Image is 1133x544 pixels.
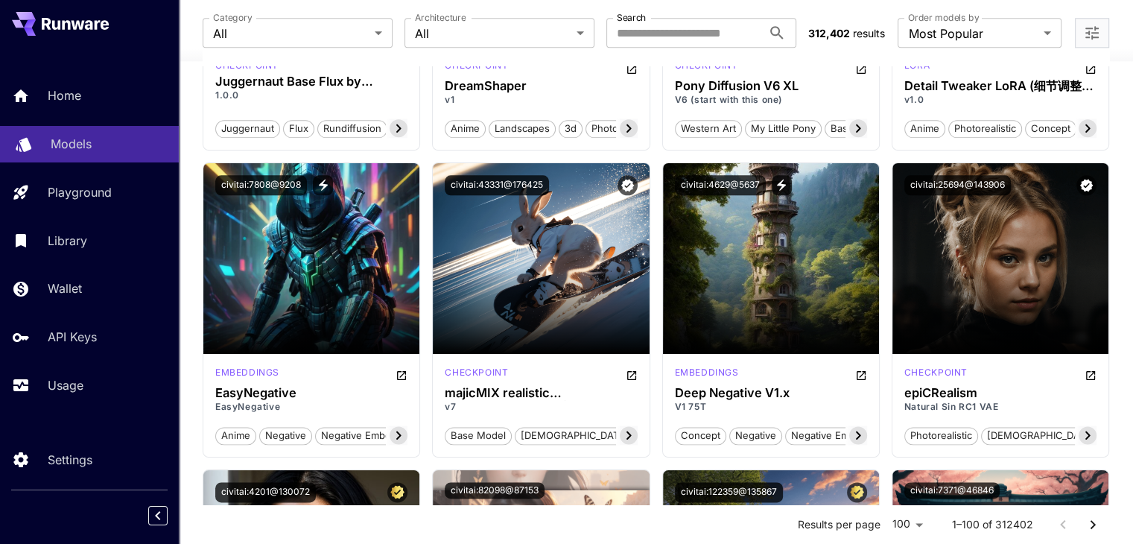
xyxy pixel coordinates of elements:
[283,118,314,138] button: flux
[675,386,867,400] h3: Deep Negative V1.x
[445,93,637,107] p: v1
[904,426,978,445] button: photorealistic
[215,175,307,195] button: civitai:7808@9208
[559,121,582,136] span: 3d
[586,121,658,136] span: photorealistic
[676,428,726,443] span: concept
[387,482,407,502] button: Certified Model – Vetted for best performance and includes a commercial license.
[675,426,726,445] button: concept
[515,428,634,443] span: [DEMOGRAPHIC_DATA]
[48,328,97,346] p: API Keys
[215,482,316,502] button: civitai:4201@130072
[216,121,279,136] span: juggernaut
[904,366,968,384] div: SD 1.5
[904,175,1011,195] button: civitai:25694@143906
[626,59,638,77] button: Open in CivitAI
[675,366,739,379] p: embeddings
[317,118,387,138] button: rundiffusion
[585,118,659,138] button: photorealistic
[213,25,369,42] span: All
[675,175,766,195] button: civitai:4629@5637
[48,376,83,394] p: Usage
[445,118,486,138] button: anime
[445,428,511,443] span: base model
[51,135,92,153] p: Models
[904,79,1096,93] h3: Detail Tweaker LoRA (细节调整LoRA)
[48,183,112,201] p: Playground
[445,426,512,445] button: base model
[675,118,742,138] button: western art
[626,366,638,384] button: Open in CivitAI
[730,428,781,443] span: negative
[1026,121,1076,136] span: concept
[445,386,637,400] div: majicMIX realistic 麦橘写实
[260,428,311,443] span: negative
[489,118,556,138] button: landscapes
[316,428,422,443] span: negative embedding
[952,517,1033,532] p: 1–100 of 312402
[445,121,485,136] span: anime
[675,79,867,93] h3: Pony Diffusion V6 XL
[216,428,256,443] span: anime
[559,118,583,138] button: 3d
[908,25,1038,42] span: Most Popular
[148,506,168,525] button: Collapse sidebar
[675,93,867,107] p: V6 (start with this one)
[949,121,1021,136] span: photorealistic
[1078,510,1108,540] button: Go to next page
[908,11,979,24] label: Order models by
[618,175,638,195] button: Verified working
[675,366,739,384] div: SD 1.5
[1083,24,1101,42] button: Open more filters
[48,232,87,250] p: Library
[215,400,407,414] p: EasyNegative
[284,121,314,136] span: flux
[785,426,893,445] button: negative embedding
[48,86,81,104] p: Home
[445,59,508,77] div: SD 1.5
[215,366,279,379] p: embeddings
[48,451,92,469] p: Settings
[745,118,822,138] button: my little pony
[904,400,1096,414] p: Natural Sin RC1 VAE
[617,11,646,24] label: Search
[1076,175,1096,195] button: Verified working
[489,121,555,136] span: landscapes
[746,121,821,136] span: my little pony
[904,366,968,379] p: checkpoint
[48,279,82,297] p: Wallet
[445,400,637,414] p: v7
[825,118,892,138] button: base model
[675,59,738,77] div: Pony
[904,482,1000,499] button: civitai:7371@46846
[808,27,850,39] span: 312,402
[445,366,508,379] p: checkpoint
[904,59,930,77] div: SD 1.5
[675,482,783,502] button: civitai:122359@135867
[1085,366,1096,384] button: Open in CivitAI
[853,27,885,39] span: results
[904,386,1096,400] h3: epiCRealism
[315,426,423,445] button: negative embedding
[215,75,407,89] h3: Juggernaut Base Flux by RunDiffusion
[445,386,637,400] h3: majicMIX realistic [PERSON_NAME]写实
[215,386,407,400] div: EasyNegative
[905,428,977,443] span: photorealistic
[445,79,637,93] h3: DreamShaper
[886,513,928,535] div: 100
[825,121,891,136] span: base model
[318,121,387,136] span: rundiffusion
[855,366,867,384] button: Open in CivitAI
[445,366,508,384] div: SD 1.5
[847,482,867,502] button: Certified Model – Vetted for best performance and includes a commercial license.
[772,175,792,195] button: View trigger words
[515,426,635,445] button: [DEMOGRAPHIC_DATA]
[415,25,571,42] span: All
[905,121,945,136] span: anime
